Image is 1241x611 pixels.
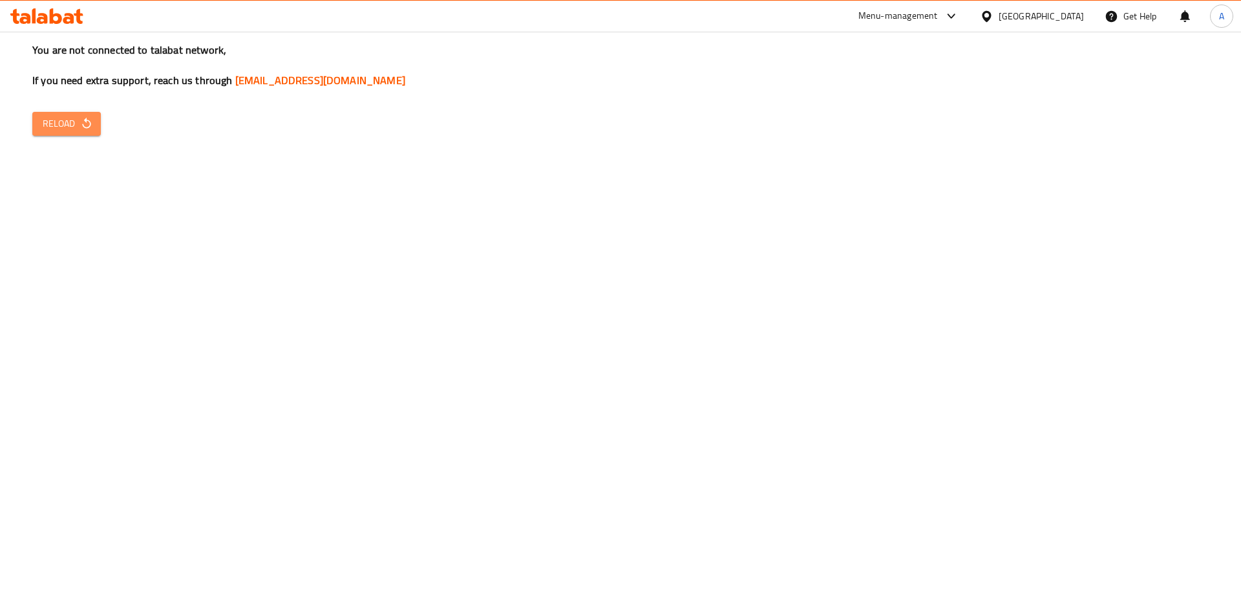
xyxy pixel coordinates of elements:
[858,8,938,24] div: Menu-management
[235,70,405,90] a: [EMAIL_ADDRESS][DOMAIN_NAME]
[43,116,90,132] span: Reload
[1219,9,1224,23] span: A
[999,9,1084,23] div: [GEOGRAPHIC_DATA]
[32,112,101,136] button: Reload
[32,43,1209,88] h3: You are not connected to talabat network, If you need extra support, reach us through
